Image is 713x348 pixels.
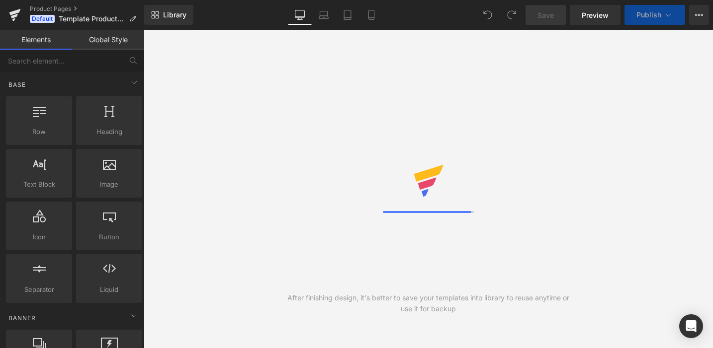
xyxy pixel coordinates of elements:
[30,15,55,23] span: Default
[9,232,69,242] span: Icon
[336,5,359,25] a: Tablet
[7,313,37,323] span: Banner
[9,284,69,295] span: Separator
[537,10,554,20] span: Save
[7,80,27,89] span: Base
[79,127,139,137] span: Heading
[624,5,685,25] button: Publish
[59,15,125,23] span: Template ProductoN
[79,179,139,190] span: Image
[502,5,522,25] button: Redo
[79,284,139,295] span: Liquid
[9,127,69,137] span: Row
[478,5,498,25] button: Undo
[679,314,703,338] div: Open Intercom Messenger
[288,5,312,25] a: Desktop
[163,10,186,19] span: Library
[582,10,609,20] span: Preview
[689,5,709,25] button: More
[144,5,193,25] a: New Library
[79,232,139,242] span: Button
[359,5,383,25] a: Mobile
[9,179,69,190] span: Text Block
[312,5,336,25] a: Laptop
[286,292,571,314] div: After finishing design, it's better to save your templates into library to reuse anytime or use i...
[636,11,661,19] span: Publish
[570,5,621,25] a: Preview
[72,30,144,50] a: Global Style
[30,5,144,13] a: Product Pages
